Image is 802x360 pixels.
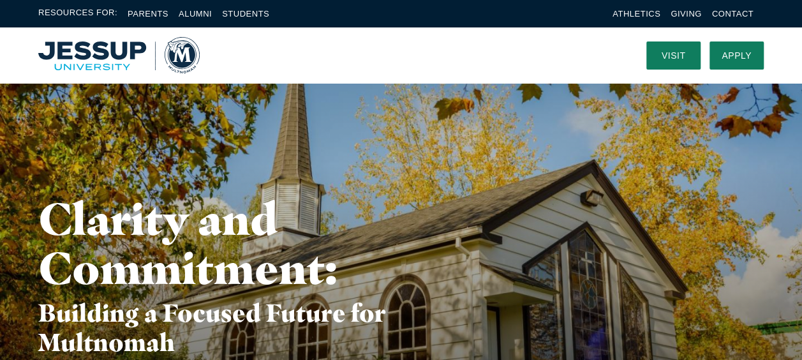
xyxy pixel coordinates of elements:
[613,9,660,19] a: Athletics
[38,37,200,73] img: Multnomah University Logo
[709,41,764,70] a: Apply
[128,9,168,19] a: Parents
[38,37,200,73] a: Home
[222,9,269,19] a: Students
[38,194,327,292] h1: Clarity and Commitment:
[646,41,701,70] a: Visit
[712,9,754,19] a: Contact
[671,9,702,19] a: Giving
[38,6,117,21] span: Resources For:
[38,299,522,357] h3: Building a Focused Future for Multnomah
[179,9,212,19] a: Alumni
